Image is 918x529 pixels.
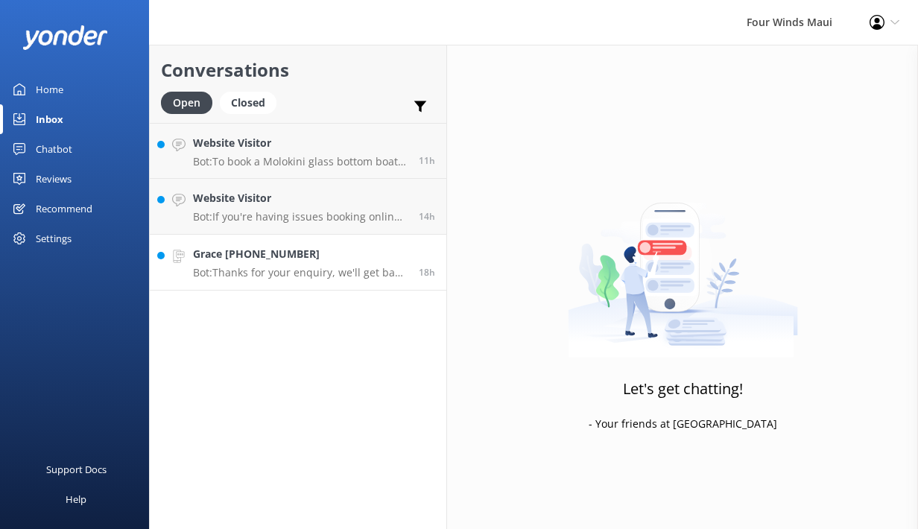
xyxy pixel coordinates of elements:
span: Oct 05 2025 05:16pm (UTC -10:00) Pacific/Honolulu [419,210,435,223]
a: Open [161,94,220,110]
a: Website VisitorBot:To book a Molokini glass bottom boat tour, you can view live availability and ... [150,123,446,179]
div: Chatbot [36,134,72,164]
span: Oct 05 2025 01:13pm (UTC -10:00) Pacific/Honolulu [419,266,435,279]
a: Closed [220,94,284,110]
a: Grace [PHONE_NUMBER]Bot:Thanks for your enquiry, we'll get back to you as soon as we can during o... [150,235,446,291]
span: Oct 05 2025 08:17pm (UTC -10:00) Pacific/Honolulu [419,154,435,167]
div: Open [161,92,212,114]
a: Website VisitorBot:If you're having issues booking online, please contact the Four Winds [DEMOGRA... [150,179,446,235]
div: Help [66,484,86,514]
p: Bot: If you're having issues booking online, please contact the Four Winds [DEMOGRAPHIC_DATA] tea... [193,210,408,224]
p: Bot: To book a Molokini glass bottom boat tour, you can view live availability and make your rese... [193,155,408,168]
div: Support Docs [46,454,107,484]
div: Home [36,75,63,104]
div: Closed [220,92,276,114]
img: yonder-white-logo.png [22,25,108,50]
div: Settings [36,224,72,253]
p: - Your friends at [GEOGRAPHIC_DATA] [589,416,777,432]
div: Reviews [36,164,72,194]
p: Bot: Thanks for your enquiry, we'll get back to you as soon as we can during opening hours. [193,266,408,279]
h4: Website Visitor [193,190,408,206]
h4: Website Visitor [193,135,408,151]
img: artwork of a man stealing a conversation from at giant smartphone [568,171,798,358]
h2: Conversations [161,56,435,84]
h3: Let's get chatting! [623,377,743,401]
h4: Grace [PHONE_NUMBER] [193,246,408,262]
div: Recommend [36,194,92,224]
div: Inbox [36,104,63,134]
